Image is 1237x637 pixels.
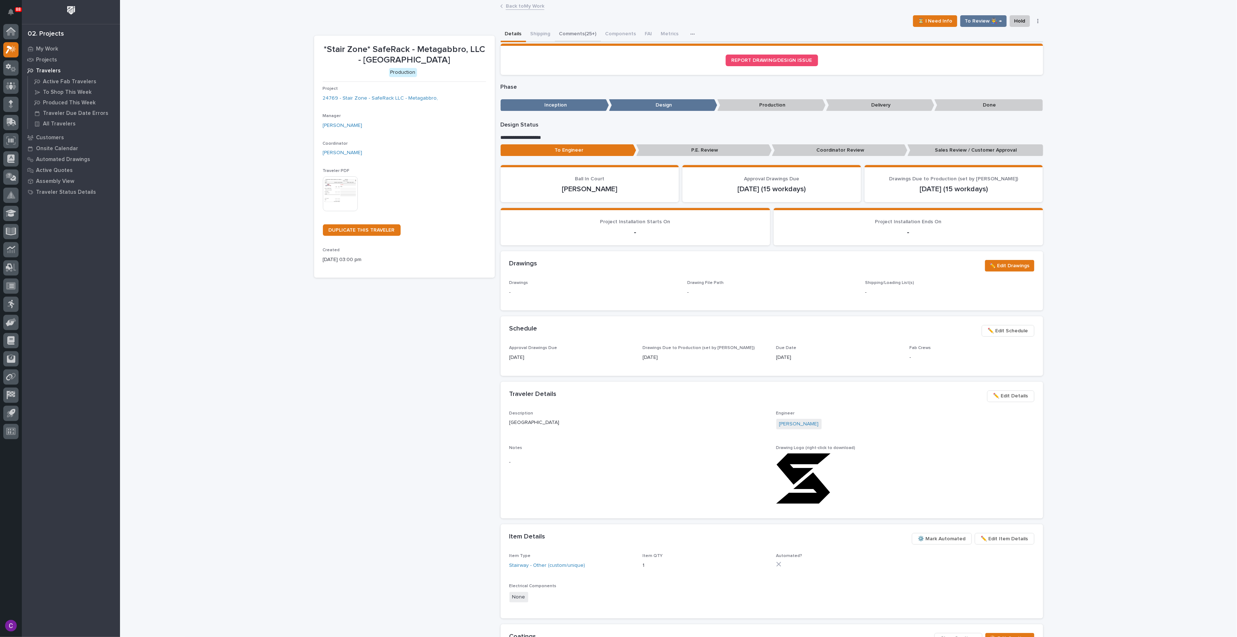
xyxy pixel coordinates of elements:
p: Design [609,99,717,111]
a: Customers [22,132,120,143]
p: - [687,289,689,296]
img: Workspace Logo [64,4,78,17]
p: - [910,354,1034,361]
div: Production [389,68,417,77]
span: Description [509,411,533,416]
span: Hold [1014,17,1025,25]
p: Done [934,99,1043,111]
div: Notifications88 [9,9,19,20]
button: ⚙️ Mark Automated [912,533,972,545]
span: Automated? [776,554,802,558]
p: [GEOGRAPHIC_DATA] [509,419,768,426]
p: [DATE] 03:00 pm [323,256,486,264]
span: Approval Drawings Due [744,176,800,181]
p: - [782,228,1034,237]
span: Drawing Logo (right-click to download) [776,446,856,450]
p: - [509,228,761,237]
a: 24769 - Stair Zone - SafeRack LLC - Metagabbro, [323,95,438,102]
span: Created [323,248,340,252]
h2: Schedule [509,325,537,333]
p: [PERSON_NAME] [509,185,670,193]
span: Drawings Due to Production (set by [PERSON_NAME]) [889,176,1018,181]
span: Drawings Due to Production (set by [PERSON_NAME]) [643,346,755,350]
a: Active Fab Travelers [28,76,120,87]
p: - [509,289,678,296]
span: Ball In Court [575,176,605,181]
h2: Item Details [509,533,545,541]
button: Components [601,27,641,42]
button: Details [501,27,526,42]
h2: Traveler Details [509,390,557,398]
span: Traveler PDF [323,169,350,173]
span: Fab Crews [910,346,931,350]
a: Traveler Due Date Errors [28,108,120,118]
p: Projects [36,57,57,63]
span: ✏️ Edit Details [993,392,1028,400]
span: Drawing File Path [687,281,724,285]
a: REPORT DRAWING/DESIGN ISSUE [726,55,818,66]
a: My Work [22,43,120,54]
p: To Engineer [501,144,636,156]
button: ✏️ Edit Schedule [982,325,1034,337]
p: Coordinator Review [772,144,908,156]
span: Item Type [509,554,531,558]
button: To Review 👨‍🏭 → [960,15,1007,27]
button: ⏳ I Need Info [913,15,957,27]
p: [DATE] (15 workdays) [691,185,852,193]
a: Automated Drawings [22,154,120,165]
a: Stairway - Other (custom/unique) [509,562,585,569]
span: DUPLICATE THIS TRAVELER [329,228,395,233]
span: Drawings [509,281,528,285]
button: Notifications [3,4,19,20]
div: 02. Projects [28,30,64,38]
p: Customers [36,135,64,141]
p: Sales Review / Customer Approval [908,144,1043,156]
span: Coordinator [323,141,348,146]
p: All Travelers [43,121,76,127]
p: Production [717,99,826,111]
span: Electrical Components [509,584,557,588]
span: ⏳ I Need Info [918,17,953,25]
button: users-avatar [3,618,19,633]
p: [DATE] [643,354,768,361]
a: DUPLICATE THIS TRAVELER [323,224,401,236]
a: All Travelers [28,119,120,129]
button: Metrics [657,27,683,42]
a: Onsite Calendar [22,143,120,154]
p: Active Quotes [36,167,73,174]
a: Back toMy Work [506,1,544,10]
button: ✏️ Edit Details [987,390,1034,402]
p: Produced This Week [43,100,96,106]
span: ⚙️ Mark Automated [918,534,966,543]
p: To Shop This Week [43,89,92,96]
p: Active Fab Travelers [43,79,96,85]
a: Produced This Week [28,97,120,108]
p: [DATE] [776,354,901,361]
span: Project Installation Starts On [600,219,670,224]
a: Projects [22,54,120,65]
span: Engineer [776,411,795,416]
a: To Shop This Week [28,87,120,97]
p: Design Status [501,121,1043,128]
p: - [865,289,1034,296]
span: Manager [323,114,341,118]
p: *Stair Zone* SafeRack - Metagabbro, LLC - [GEOGRAPHIC_DATA] [323,44,486,65]
p: Delivery [826,99,934,111]
span: Due Date [776,346,797,350]
a: Travelers [22,65,120,76]
p: Inception [501,99,609,111]
a: [PERSON_NAME] [323,149,363,157]
button: ✏️ Edit Drawings [985,260,1034,272]
p: 1 [643,562,768,569]
button: Hold [1010,15,1030,27]
p: 88 [16,7,21,12]
a: [PERSON_NAME] [779,420,819,428]
span: ✏️ Edit Drawings [990,261,1030,270]
p: Assembly View [36,178,74,185]
button: ✏️ Edit Item Details [975,533,1034,545]
p: Travelers [36,68,61,74]
a: [PERSON_NAME] [323,122,363,129]
p: My Work [36,46,58,52]
p: - [509,458,768,466]
button: Shipping [526,27,555,42]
